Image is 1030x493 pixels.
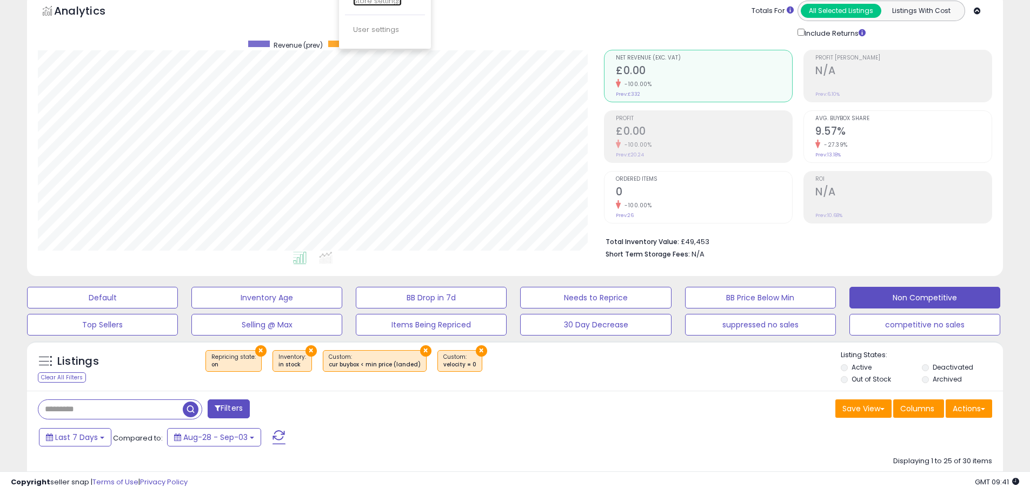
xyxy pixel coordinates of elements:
[616,176,792,182] span: Ordered Items
[616,212,634,219] small: Prev: 26
[621,141,652,149] small: -100.00%
[278,353,306,369] span: Inventory :
[606,249,690,259] b: Short Term Storage Fees:
[815,152,841,158] small: Prev: 13.18%
[815,91,840,97] small: Prev: 6.10%
[616,186,792,200] h2: 0
[801,4,881,18] button: All Selected Listings
[520,314,671,336] button: 30 Day Decrease
[208,399,250,418] button: Filters
[167,428,261,446] button: Aug-28 - Sep-03
[274,41,323,50] span: Revenue (prev)
[815,125,992,140] h2: 9.57%
[815,176,992,182] span: ROI
[211,353,256,369] span: Repricing state :
[933,363,973,372] label: Deactivated
[140,477,188,487] a: Privacy Policy
[329,353,421,369] span: Custom:
[616,64,792,79] h2: £0.00
[443,353,476,369] span: Custom:
[305,345,317,357] button: ×
[849,314,1000,336] button: competitive no sales
[815,186,992,200] h2: N/A
[27,287,178,308] button: Default
[835,399,892,418] button: Save View
[92,477,138,487] a: Terms of Use
[815,55,992,61] span: Profit [PERSON_NAME]
[692,249,705,259] span: N/A
[11,477,50,487] strong: Copyright
[55,432,98,443] span: Last 7 Days
[211,361,256,369] div: on
[815,212,842,219] small: Prev: 10.68%
[54,3,127,21] h5: Analytics
[329,361,421,369] div: cur buybox < min price (landed)
[616,125,792,140] h2: £0.00
[852,363,872,372] label: Active
[57,354,99,369] h5: Listings
[606,237,679,246] b: Total Inventory Value:
[849,287,1000,308] button: Non Competitive
[420,345,431,357] button: ×
[356,287,507,308] button: BB Drop in 7d
[353,24,399,35] a: User settings
[933,374,962,384] label: Archived
[789,27,879,39] div: Include Returns
[852,374,891,384] label: Out of Stock
[975,477,1019,487] span: 2025-09-11 09:41 GMT
[820,141,848,149] small: -27.39%
[752,6,794,16] div: Totals For
[815,64,992,79] h2: N/A
[255,345,267,357] button: ×
[113,433,163,443] span: Compared to:
[616,55,792,61] span: Net Revenue (Exc. VAT)
[685,287,836,308] button: BB Price Below Min
[881,4,961,18] button: Listings With Cost
[900,403,934,414] span: Columns
[356,314,507,336] button: Items Being Repriced
[278,361,306,369] div: in stock
[443,361,476,369] div: velocity = 0
[39,428,111,446] button: Last 7 Days
[38,372,86,383] div: Clear All Filters
[621,201,652,209] small: -100.00%
[946,399,992,418] button: Actions
[621,80,652,88] small: -100.00%
[520,287,671,308] button: Needs to Reprice
[476,345,487,357] button: ×
[183,432,248,443] span: Aug-28 - Sep-03
[685,314,836,336] button: suppressed no sales
[841,350,1003,360] p: Listing States:
[191,287,342,308] button: Inventory Age
[616,116,792,122] span: Profit
[893,399,944,418] button: Columns
[893,456,992,466] div: Displaying 1 to 25 of 30 items
[815,116,992,122] span: Avg. Buybox Share
[606,234,984,247] li: £49,453
[11,477,188,488] div: seller snap | |
[616,91,640,97] small: Prev: £332
[191,314,342,336] button: Selling @ Max
[616,152,644,158] small: Prev: £20.24
[27,314,178,336] button: Top Sellers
